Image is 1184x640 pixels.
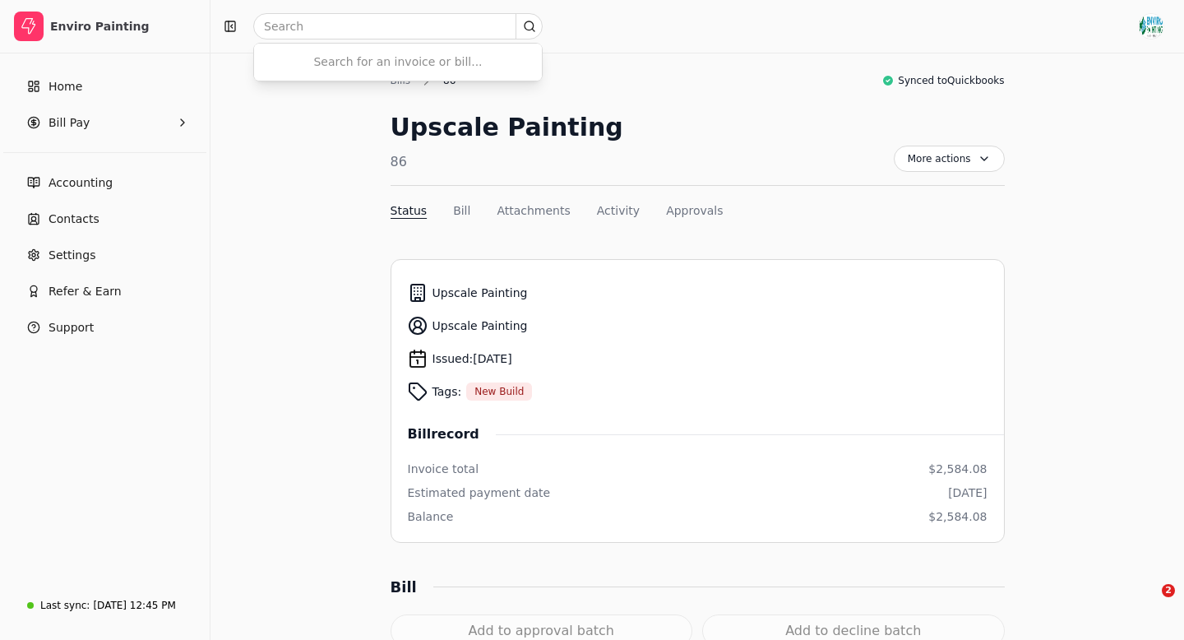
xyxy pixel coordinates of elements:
div: Bill [391,576,433,598]
iframe: Intercom live chat [1128,584,1168,624]
span: 2 [1162,584,1175,597]
div: $2,584.08 [928,508,987,526]
div: Upscale Painting [391,109,623,146]
div: [DATE] 12:45 PM [93,598,175,613]
button: Support [7,311,203,344]
a: Settings [7,239,203,271]
div: $2,584.08 [928,461,987,478]
img: Enviro%20new%20Logo%20_RGB_Colour.jpg [1138,13,1164,39]
span: Bill record [408,424,496,444]
a: Accounting [7,166,203,199]
button: Bill [453,202,470,220]
div: 86 [391,152,623,172]
span: Tags: [432,383,462,401]
button: Activity [597,202,640,220]
button: Approvals [666,202,723,220]
button: Refer & Earn [7,275,203,308]
div: Search for an invoice or bill... [254,44,542,81]
span: Refer & Earn [49,283,122,300]
div: Invoice total [408,461,479,478]
a: Last sync:[DATE] 12:45 PM [7,591,203,620]
span: Contacts [49,211,99,228]
span: Upscale Painting [432,318,528,335]
span: Upscale Painting [432,285,528,302]
span: Synced to Quickbooks [898,73,1004,88]
span: Accounting [49,174,113,192]
a: Home [7,70,203,103]
div: [DATE] [948,485,987,502]
div: Estimated payment date [408,485,551,502]
a: Contacts [7,202,203,235]
div: Balance [408,508,454,526]
span: Bill Pay [49,114,90,132]
button: Attachments [497,202,570,220]
button: More actions [894,146,1005,172]
span: Settings [49,247,95,264]
button: Bill Pay [7,106,203,139]
span: New Build [474,384,524,399]
div: Suggestions [254,44,542,81]
input: Search [253,13,543,39]
button: Status [391,202,428,220]
span: Issued: [DATE] [432,350,512,368]
div: Last sync: [40,598,90,613]
div: Enviro Painting [50,18,196,35]
span: Support [49,319,94,336]
span: Home [49,78,82,95]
